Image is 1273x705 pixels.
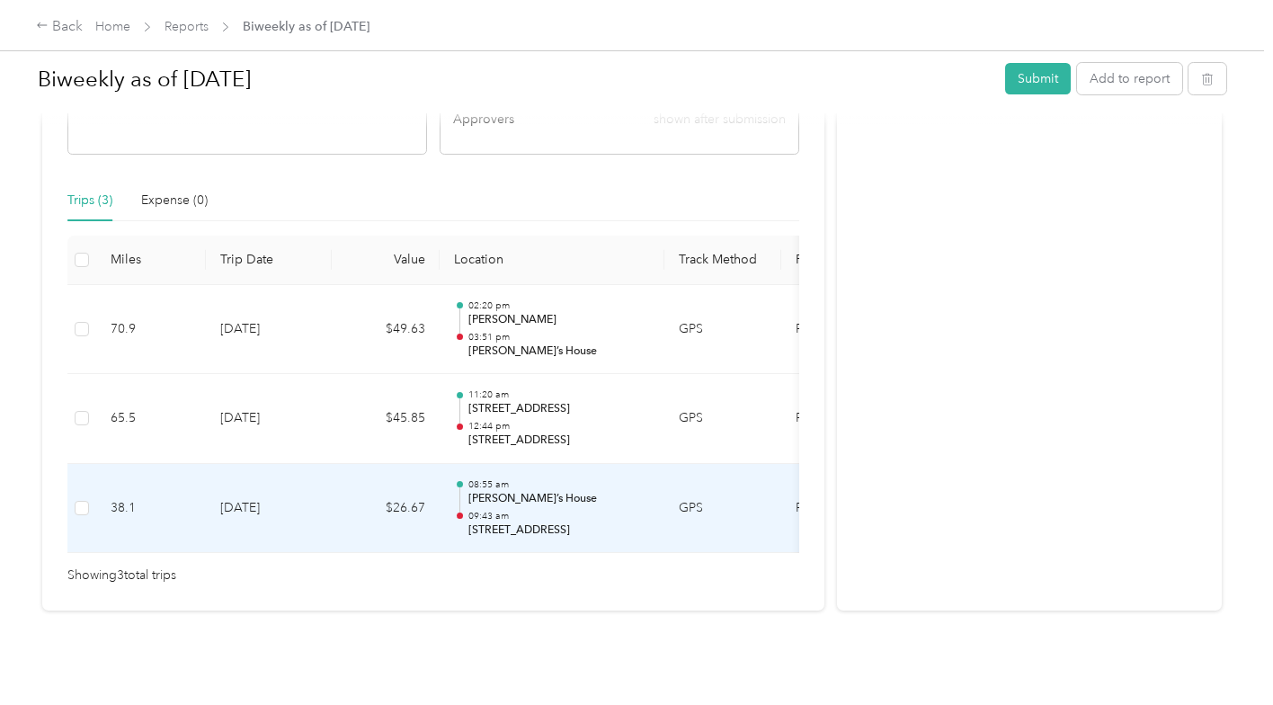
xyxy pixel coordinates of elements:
td: $26.67 [332,464,440,554]
td: $49.63 [332,285,440,375]
p: 12:44 pm [468,420,650,433]
p: 11:20 am [468,388,650,401]
td: GPS [664,464,781,554]
button: Add to report [1077,63,1182,94]
th: Track Method [664,236,781,285]
td: 65.5 [96,374,206,464]
iframe: Everlance-gr Chat Button Frame [1172,604,1273,705]
td: Providers Choice [781,374,916,464]
button: Submit [1005,63,1071,94]
td: [DATE] [206,285,332,375]
div: Trips (3) [67,191,112,210]
p: [STREET_ADDRESS] [468,433,650,449]
th: Location [440,236,664,285]
th: Purpose [781,236,916,285]
h1: Biweekly as of September 22 2025 [38,58,993,101]
p: 08:55 am [468,478,650,491]
p: [PERSON_NAME] [468,312,650,328]
td: [DATE] [206,374,332,464]
td: Providers Choice [781,464,916,554]
p: [PERSON_NAME]’s House [468,344,650,360]
span: Showing 3 total trips [67,566,176,585]
td: GPS [664,285,781,375]
p: [PERSON_NAME]’s House [468,491,650,507]
a: Home [95,19,130,34]
p: [STREET_ADDRESS] [468,401,650,417]
td: [DATE] [206,464,332,554]
th: Miles [96,236,206,285]
td: $45.85 [332,374,440,464]
th: Value [332,236,440,285]
p: 02:20 pm [468,299,650,312]
div: Back [36,16,83,38]
th: Trip Date [206,236,332,285]
p: 03:51 pm [468,331,650,344]
td: Providers Choice [781,285,916,375]
div: Expense (0) [141,191,208,210]
td: 70.9 [96,285,206,375]
td: GPS [664,374,781,464]
td: 38.1 [96,464,206,554]
p: [STREET_ADDRESS] [468,522,650,539]
p: 09:43 am [468,510,650,522]
span: Biweekly as of [DATE] [243,17,369,36]
a: Reports [165,19,209,34]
